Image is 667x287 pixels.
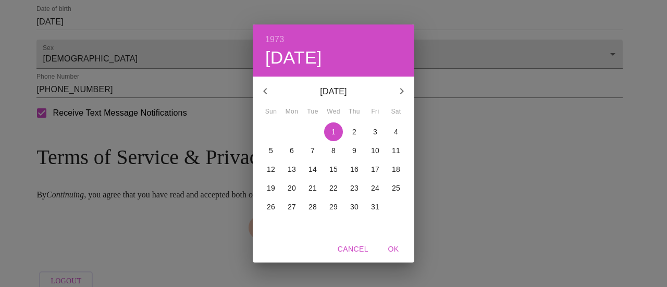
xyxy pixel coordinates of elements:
button: OK [377,240,410,259]
p: 11 [392,145,400,156]
button: 9 [345,141,364,160]
span: Tue [303,107,322,117]
span: Fri [366,107,385,117]
span: Wed [324,107,343,117]
p: 26 [267,202,275,212]
p: 5 [269,145,273,156]
button: 19 [262,179,280,197]
p: 21 [308,183,317,193]
button: 23 [345,179,364,197]
p: 6 [290,145,294,156]
button: 28 [303,197,322,216]
p: 13 [288,164,296,174]
button: 13 [282,160,301,179]
button: 1 [324,122,343,141]
span: OK [381,243,406,256]
p: 14 [308,164,317,174]
button: 24 [366,179,385,197]
button: 14 [303,160,322,179]
button: 3 [366,122,385,141]
button: 6 [282,141,301,160]
p: 22 [329,183,338,193]
button: 11 [387,141,405,160]
p: 24 [371,183,379,193]
p: 29 [329,202,338,212]
p: 18 [392,164,400,174]
span: Thu [345,107,364,117]
button: 31 [366,197,385,216]
button: 15 [324,160,343,179]
p: 9 [352,145,356,156]
button: 27 [282,197,301,216]
button: Cancel [333,240,373,259]
button: 25 [387,179,405,197]
p: 27 [288,202,296,212]
p: 15 [329,164,338,174]
p: 20 [288,183,296,193]
button: 12 [262,160,280,179]
button: [DATE] [265,47,322,69]
p: 25 [392,183,400,193]
button: 10 [366,141,385,160]
p: 12 [267,164,275,174]
p: 31 [371,202,379,212]
button: 5 [262,141,280,160]
p: 8 [331,145,336,156]
button: 4 [387,122,405,141]
button: 8 [324,141,343,160]
p: 7 [311,145,315,156]
p: 23 [350,183,359,193]
button: 7 [303,141,322,160]
p: 19 [267,183,275,193]
p: [DATE] [278,85,389,98]
span: Sun [262,107,280,117]
p: 30 [350,202,359,212]
button: 21 [303,179,322,197]
span: Sat [387,107,405,117]
p: 3 [373,127,377,137]
button: 2 [345,122,364,141]
button: 17 [366,160,385,179]
span: Cancel [338,243,368,256]
button: 18 [387,160,405,179]
button: 20 [282,179,301,197]
button: 30 [345,197,364,216]
button: 16 [345,160,364,179]
p: 4 [394,127,398,137]
button: 22 [324,179,343,197]
button: 29 [324,197,343,216]
button: 26 [262,197,280,216]
p: 2 [352,127,356,137]
p: 28 [308,202,317,212]
span: Mon [282,107,301,117]
p: 16 [350,164,359,174]
button: 1973 [265,32,284,47]
p: 1 [331,127,336,137]
p: 17 [371,164,379,174]
p: 10 [371,145,379,156]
